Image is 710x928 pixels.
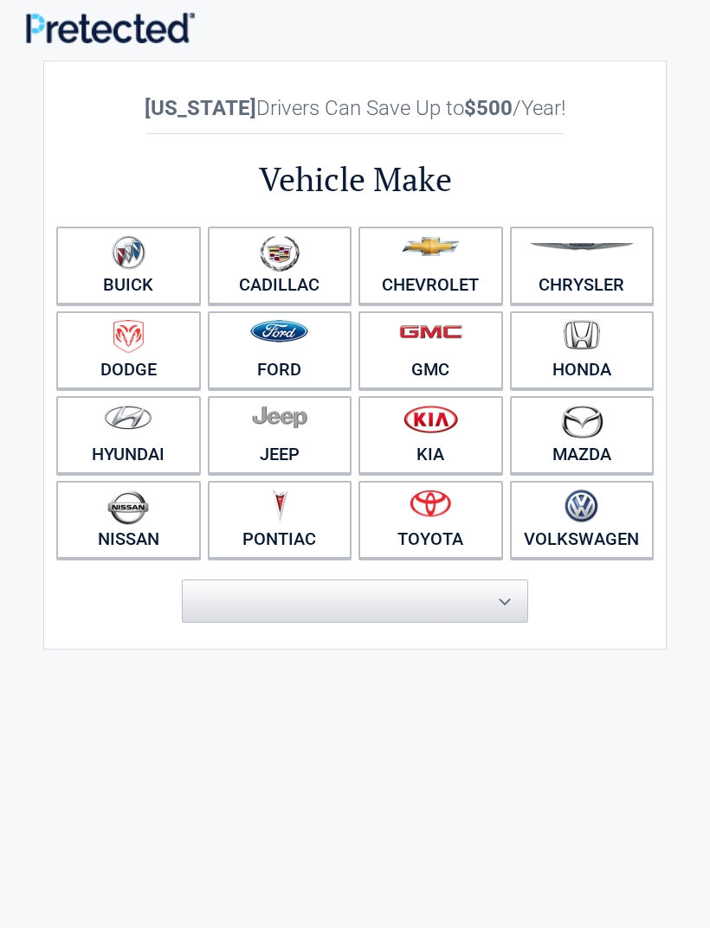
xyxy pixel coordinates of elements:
a: Kia [358,396,503,474]
a: Toyota [358,481,503,559]
b: $500 [464,96,513,120]
a: Buick [56,227,201,304]
a: Jeep [208,396,352,474]
a: Honda [510,311,655,389]
img: dodge [113,320,144,354]
img: volkswagen [565,490,598,523]
h2: Drivers Can Save Up to /Year [53,96,657,120]
a: Mazda [510,396,655,474]
a: Chevrolet [358,227,503,304]
img: chevrolet [402,237,460,256]
a: Pontiac [208,481,352,559]
a: Dodge [56,311,201,389]
b: [US_STATE] [145,96,256,120]
img: ford [250,320,308,342]
a: Nissan [56,481,201,559]
img: kia [403,405,458,433]
a: Hyundai [56,396,201,474]
h2: Vehicle Make [53,157,657,202]
img: gmc [399,324,462,339]
img: jeep [252,405,307,429]
a: Cadillac [208,227,352,304]
img: honda [564,320,600,350]
img: hyundai [104,405,152,430]
img: buick [112,235,145,270]
img: nissan [107,490,149,525]
img: pontiac [271,490,288,522]
a: Ford [208,311,352,389]
a: GMC [358,311,503,389]
img: toyota [410,490,451,517]
a: Volkswagen [510,481,655,559]
img: chrysler [529,243,635,251]
img: Main Logo [26,12,195,42]
img: cadillac [260,235,300,272]
img: mazda [560,405,603,438]
a: Chrysler [510,227,655,304]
